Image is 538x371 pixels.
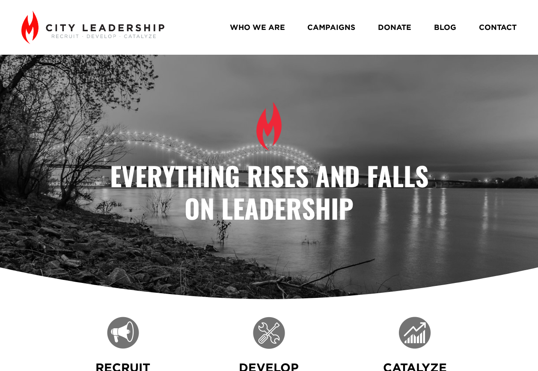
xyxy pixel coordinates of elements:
[434,20,456,35] a: BLOG
[307,20,355,35] a: CAMPAIGNS
[230,20,285,35] a: WHO WE ARE
[21,11,164,44] img: City Leadership - Recruit. Develop. Catalyze.
[378,20,411,35] a: DONATE
[110,156,435,227] strong: Everything Rises and Falls on Leadership
[479,20,517,35] a: CONTACT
